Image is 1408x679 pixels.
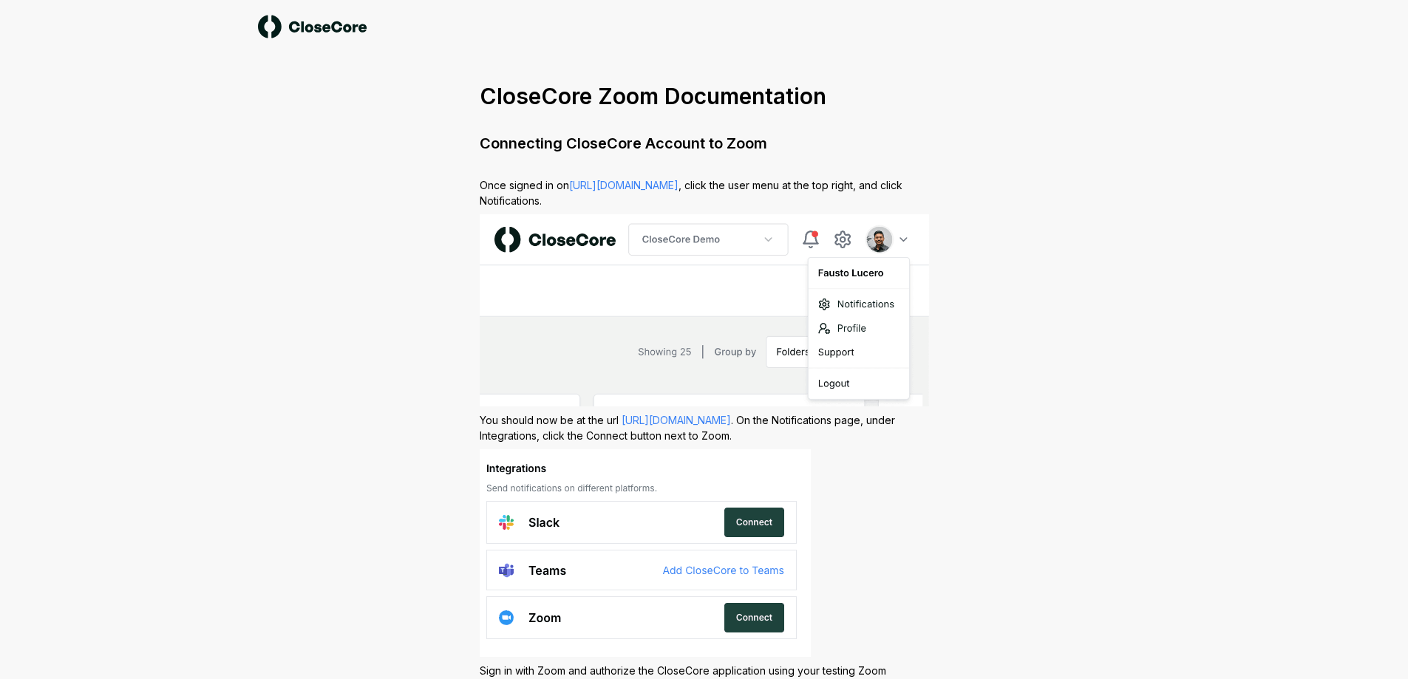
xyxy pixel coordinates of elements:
h2: Connecting CloseCore Account to Zoom [480,133,929,154]
h1: CloseCore Zoom Documentation [480,83,929,109]
a: [URL][DOMAIN_NAME] [622,414,731,426]
img: Zoom 1 [480,214,929,406]
img: Zoom 2 [480,449,811,657]
a: [URL][DOMAIN_NAME] [569,179,679,191]
img: logo [258,15,367,38]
